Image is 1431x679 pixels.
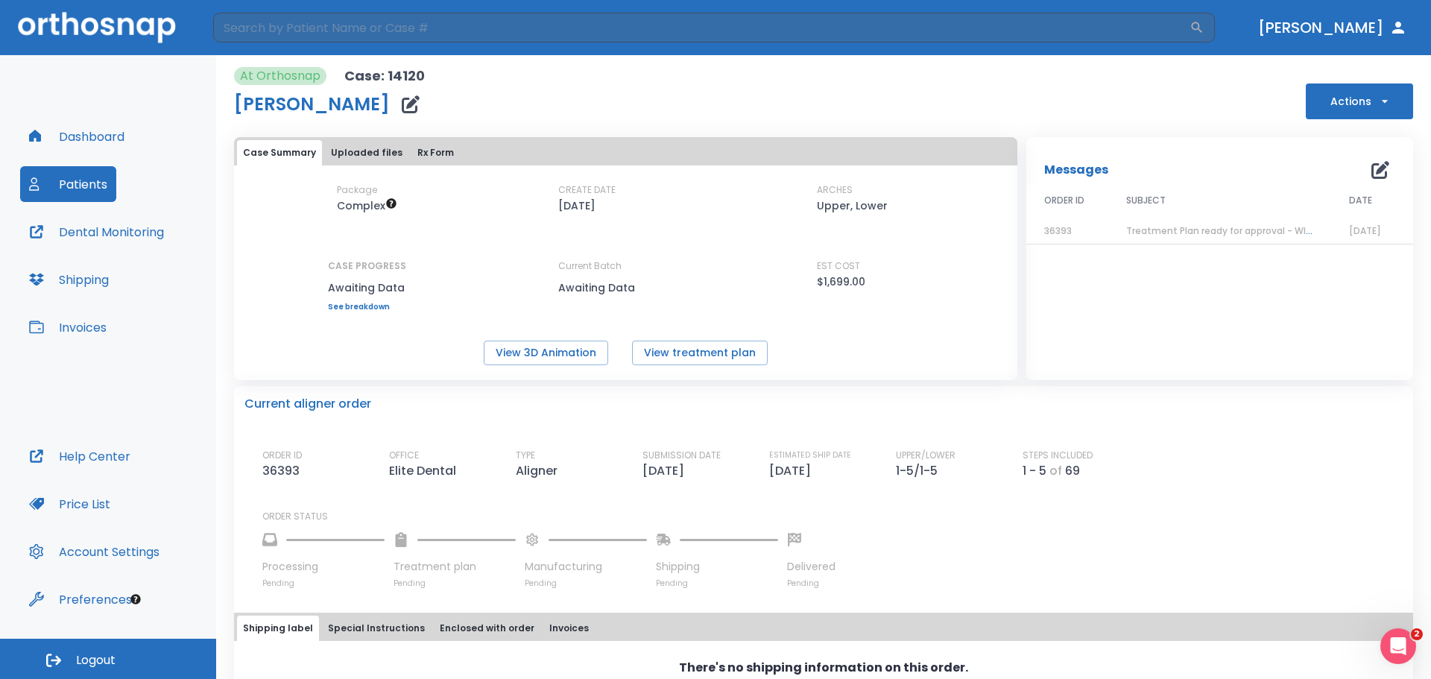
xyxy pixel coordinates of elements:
[817,259,860,273] p: EST COST
[394,578,516,589] p: Pending
[1380,628,1416,664] iframe: Intercom live chat
[262,510,1403,523] p: ORDER STATUS
[20,262,118,297] button: Shipping
[237,616,1410,641] div: tabs
[679,659,968,677] p: There's no shipping information on this order.
[237,616,319,641] button: Shipping label
[394,559,516,575] p: Treatment plan
[656,578,778,589] p: Pending
[896,462,944,480] p: 1-5/1-5
[787,559,835,575] p: Delivered
[543,616,595,641] button: Invoices
[817,197,888,215] p: Upper, Lower
[20,166,116,202] button: Patients
[558,197,596,215] p: [DATE]
[1411,628,1423,640] span: 2
[1306,83,1413,119] button: Actions
[240,67,320,85] p: At Orthosnap
[322,616,431,641] button: Special Instructions
[213,13,1190,42] input: Search by Patient Name or Case #
[1349,194,1372,207] span: DATE
[262,559,385,575] p: Processing
[817,273,865,291] p: $1,699.00
[262,449,302,462] p: ORDER ID
[525,578,647,589] p: Pending
[20,534,168,569] button: Account Settings
[244,395,371,413] p: Current aligner order
[1126,224,1377,237] span: Treatment Plan ready for approval - WITH EXTRACTION
[389,462,462,480] p: Elite Dental
[434,616,540,641] button: Enclosed with order
[20,119,133,154] button: Dashboard
[558,183,616,197] p: CREATE DATE
[642,449,721,462] p: SUBMISSION DATE
[1023,449,1093,462] p: STEPS INCLUDED
[328,259,406,273] p: CASE PROGRESS
[328,303,406,312] a: See breakdown
[516,449,535,462] p: TYPE
[328,279,406,297] p: Awaiting Data
[1252,14,1413,41] button: [PERSON_NAME]
[325,140,408,165] button: Uploaded files
[769,462,817,480] p: [DATE]
[20,486,119,522] button: Price List
[18,12,176,42] img: Orthosnap
[411,140,460,165] button: Rx Form
[656,559,778,575] p: Shipping
[1044,161,1108,179] p: Messages
[525,559,647,575] p: Manufacturing
[344,67,425,85] p: Case: 14120
[896,449,955,462] p: UPPER/LOWER
[1349,224,1381,237] span: [DATE]
[632,341,768,365] button: View treatment plan
[20,438,139,474] button: Help Center
[1126,194,1166,207] span: SUBJECT
[516,462,563,480] p: Aligner
[237,140,322,165] button: Case Summary
[1044,194,1084,207] span: ORDER ID
[337,198,397,213] span: Up to 50 Steps (100 aligners)
[129,593,142,606] div: Tooltip anchor
[484,341,608,365] button: View 3D Animation
[20,309,116,345] button: Invoices
[558,279,692,297] p: Awaiting Data
[262,578,385,589] p: Pending
[1023,462,1046,480] p: 1 - 5
[20,214,173,250] button: Dental Monitoring
[787,578,835,589] p: Pending
[389,449,419,462] p: OFFICE
[1065,462,1080,480] p: 69
[337,183,377,197] p: Package
[234,95,390,113] h1: [PERSON_NAME]
[769,449,851,462] p: ESTIMATED SHIP DATE
[237,140,1014,165] div: tabs
[817,183,853,197] p: ARCHES
[642,462,690,480] p: [DATE]
[1044,224,1072,237] span: 36393
[76,652,116,669] span: Logout
[558,259,692,273] p: Current Batch
[20,581,141,617] button: Preferences
[1049,462,1062,480] p: of
[262,462,306,480] p: 36393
